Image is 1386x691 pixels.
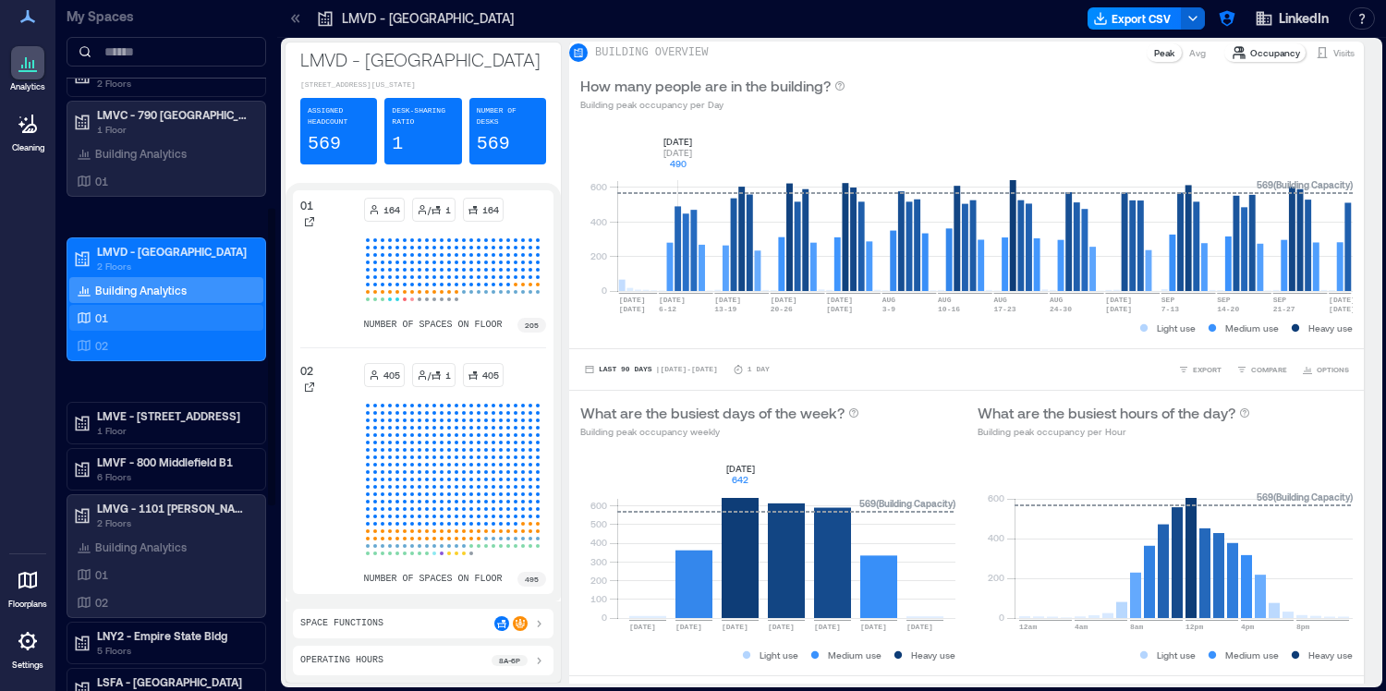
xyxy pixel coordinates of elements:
p: [STREET_ADDRESS][US_STATE] [300,79,546,91]
p: LSFA - [GEOGRAPHIC_DATA] [97,674,252,689]
span: EXPORT [1193,364,1222,375]
p: 1 [392,131,403,157]
p: 01 [300,198,313,212]
p: Avg [1189,45,1206,60]
button: COMPARE [1233,360,1291,379]
p: 495 [525,574,539,585]
text: 14-20 [1217,305,1239,313]
p: Settings [12,660,43,671]
p: Heavy use [911,648,955,662]
p: 569 [308,131,341,157]
p: 1 [445,368,451,382]
text: [DATE] [826,305,853,313]
p: Operating Hours [300,653,383,668]
p: Building peak occupancy per Day [580,97,845,112]
text: [DATE] [714,296,741,304]
text: AUG [882,296,896,304]
text: [DATE] [1329,296,1356,304]
p: 02 [95,595,108,610]
p: 01 [95,310,108,325]
p: Light use [760,648,798,662]
tspan: 600 [590,500,607,511]
p: 5 Floors [97,643,252,658]
tspan: 200 [590,575,607,586]
text: [DATE] [771,296,797,304]
text: 10-16 [938,305,960,313]
text: 12am [1019,623,1037,631]
text: [DATE] [1105,296,1132,304]
text: SEP [1273,296,1287,304]
p: 01 [95,174,108,188]
p: Building peak occupancy weekly [580,424,859,439]
p: LMVG - 1101 [PERSON_NAME] B7 [97,501,252,515]
p: Heavy use [1308,321,1353,335]
p: LMVF - 800 Middlefield B1 [97,455,252,469]
text: [DATE] [1105,305,1132,313]
p: BUILDING OVERVIEW [595,45,708,60]
text: [DATE] [814,623,841,631]
p: / [428,202,431,217]
text: [DATE] [826,296,853,304]
p: 205 [525,320,539,331]
p: Building peak occupancy per Hour [978,424,1250,439]
p: number of spaces on floor [364,318,503,333]
span: LinkedIn [1279,9,1329,28]
text: 21-27 [1273,305,1295,313]
button: LinkedIn [1249,4,1334,33]
p: 8a - 6p [499,655,520,666]
p: Medium use [1225,648,1279,662]
p: LMVD - [GEOGRAPHIC_DATA] [300,46,546,72]
p: LMVD - [GEOGRAPHIC_DATA] [97,244,252,259]
text: 20-26 [771,305,793,313]
p: Light use [1157,648,1196,662]
text: [DATE] [659,296,686,304]
text: AUG [1050,296,1064,304]
p: LMVD - [GEOGRAPHIC_DATA] [342,9,514,28]
p: number of spaces on floor [364,572,503,587]
button: OPTIONS [1298,360,1353,379]
tspan: 400 [590,537,607,548]
tspan: 100 [590,593,607,604]
span: COMPARE [1251,364,1287,375]
p: Building Analytics [95,283,187,297]
p: 1 Floor [97,122,252,137]
p: 1 Day [748,364,770,375]
p: Building Analytics [95,146,187,161]
p: 6 Floors [97,469,252,484]
text: [DATE] [619,296,646,304]
tspan: 500 [590,518,607,529]
text: 4pm [1241,623,1255,631]
text: [DATE] [629,623,656,631]
p: 2 Floors [97,76,252,91]
p: LMVC - 790 [GEOGRAPHIC_DATA] B2 [97,107,252,122]
text: [DATE] [675,623,702,631]
p: Floorplans [8,599,47,610]
text: 3-9 [882,305,896,313]
a: Settings [6,619,50,676]
p: Heavy use [1308,648,1353,662]
a: Cleaning [5,102,51,159]
text: 17-23 [993,305,1015,313]
text: 8am [1130,623,1144,631]
p: 405 [482,368,499,382]
p: My Spaces [67,7,266,26]
p: How many people are in the building? [580,75,831,97]
a: Floorplans [3,558,53,615]
p: 164 [383,202,400,217]
text: 4am [1075,623,1088,631]
p: Occupancy [1250,45,1300,60]
tspan: 400 [590,216,607,227]
text: 24-30 [1050,305,1072,313]
button: Last 90 Days |[DATE]-[DATE] [580,360,722,379]
tspan: 0 [602,612,607,623]
p: 569 [477,131,510,157]
p: 1 Floor [97,423,252,438]
tspan: 0 [999,612,1004,623]
p: Peak [1154,45,1174,60]
p: Number of Desks [477,105,539,127]
tspan: 600 [988,492,1004,503]
p: Assigned Headcount [308,105,370,127]
p: Space Functions [300,616,383,631]
p: 01 [95,567,108,582]
span: OPTIONS [1317,364,1349,375]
